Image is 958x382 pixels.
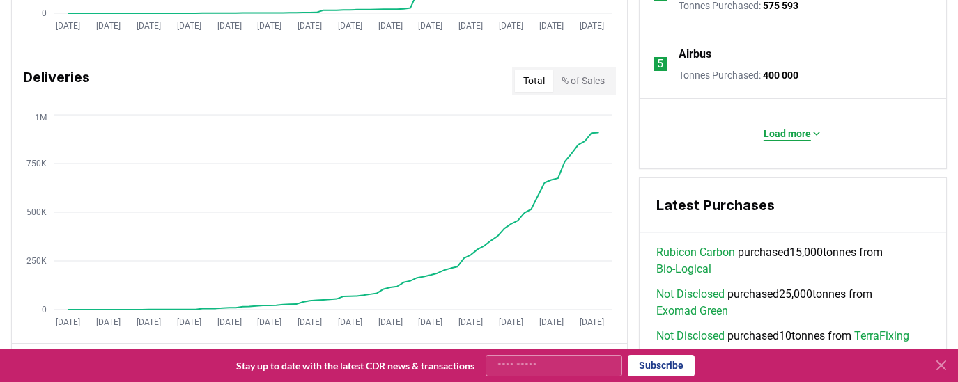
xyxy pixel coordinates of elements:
[499,317,523,327] tspan: [DATE]
[96,21,121,31] tspan: [DATE]
[217,21,242,31] tspan: [DATE]
[177,21,201,31] tspan: [DATE]
[56,317,80,327] tspan: [DATE]
[298,317,322,327] tspan: [DATE]
[764,127,811,141] p: Load more
[656,286,725,303] a: Not Disclosed
[656,286,929,319] span: purchased 25,000 tonnes from
[35,113,47,122] tspan: 1M
[656,244,735,261] a: Rubicon Carbon
[656,303,728,319] a: Exomad Green
[26,207,47,217] tspan: 500K
[657,56,663,72] p: 5
[679,46,711,63] a: Airbus
[177,317,201,327] tspan: [DATE]
[752,120,833,148] button: Load more
[656,244,929,278] span: purchased 15,000 tonnes from
[499,21,523,31] tspan: [DATE]
[656,328,725,344] a: Not Disclosed
[26,159,47,168] tspan: 750K
[458,21,483,31] tspan: [DATE]
[23,67,90,95] h3: Deliveries
[137,21,161,31] tspan: [DATE]
[298,21,322,31] tspan: [DATE]
[137,317,161,327] tspan: [DATE]
[679,68,798,82] p: Tonnes Purchased :
[56,21,80,31] tspan: [DATE]
[515,70,553,92] button: Total
[42,305,47,315] tspan: 0
[580,21,604,31] tspan: [DATE]
[257,317,281,327] tspan: [DATE]
[854,328,909,344] a: TerraFixing
[656,261,711,278] a: Bio-Logical
[580,317,604,327] tspan: [DATE]
[338,21,362,31] tspan: [DATE]
[42,8,47,18] tspan: 0
[539,317,564,327] tspan: [DATE]
[418,21,442,31] tspan: [DATE]
[257,21,281,31] tspan: [DATE]
[378,317,403,327] tspan: [DATE]
[217,317,242,327] tspan: [DATE]
[26,256,47,266] tspan: 250K
[553,70,613,92] button: % of Sales
[418,317,442,327] tspan: [DATE]
[539,21,564,31] tspan: [DATE]
[458,317,483,327] tspan: [DATE]
[656,195,929,216] h3: Latest Purchases
[763,70,798,81] span: 400 000
[656,328,909,344] span: purchased 10 tonnes from
[378,21,403,31] tspan: [DATE]
[338,317,362,327] tspan: [DATE]
[96,317,121,327] tspan: [DATE]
